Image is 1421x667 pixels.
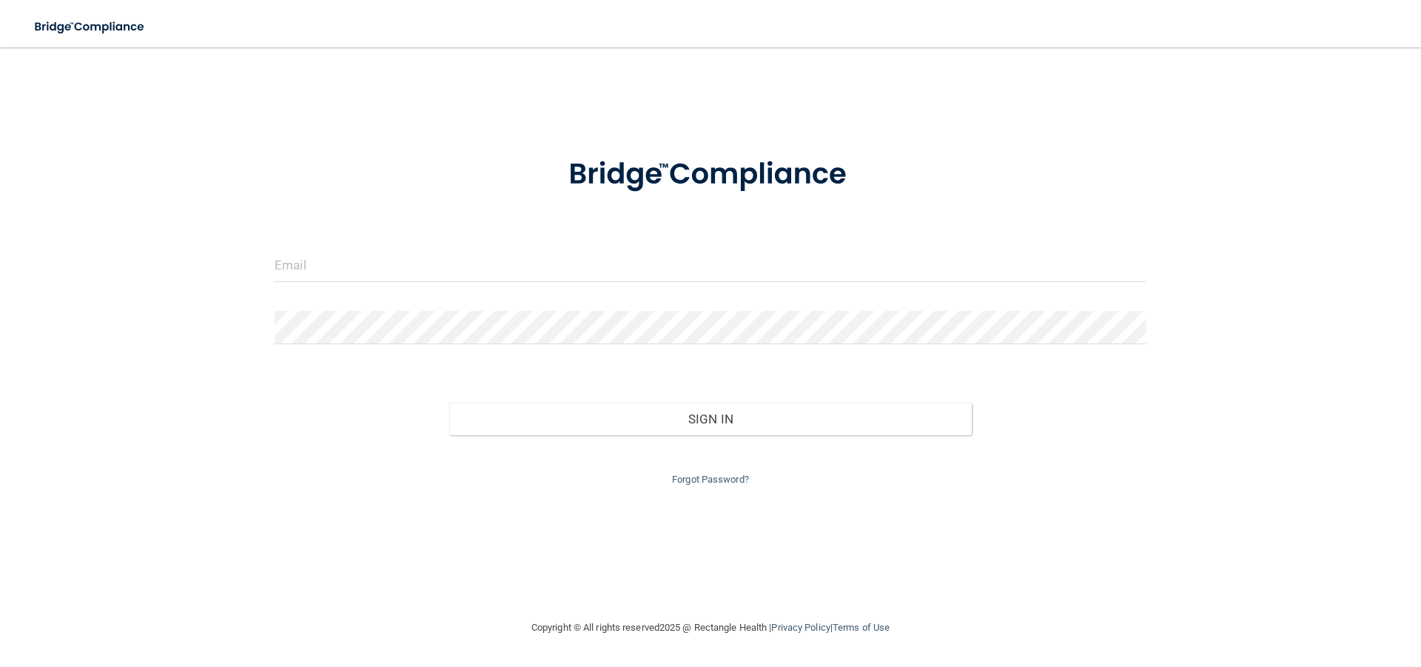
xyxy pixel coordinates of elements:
[440,604,981,651] div: Copyright © All rights reserved 2025 @ Rectangle Health | |
[538,136,883,213] img: bridge_compliance_login_screen.278c3ca4.svg
[22,12,158,42] img: bridge_compliance_login_screen.278c3ca4.svg
[672,474,749,485] a: Forgot Password?
[449,403,972,435] button: Sign In
[833,622,890,633] a: Terms of Use
[771,622,830,633] a: Privacy Policy
[275,249,1146,282] input: Email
